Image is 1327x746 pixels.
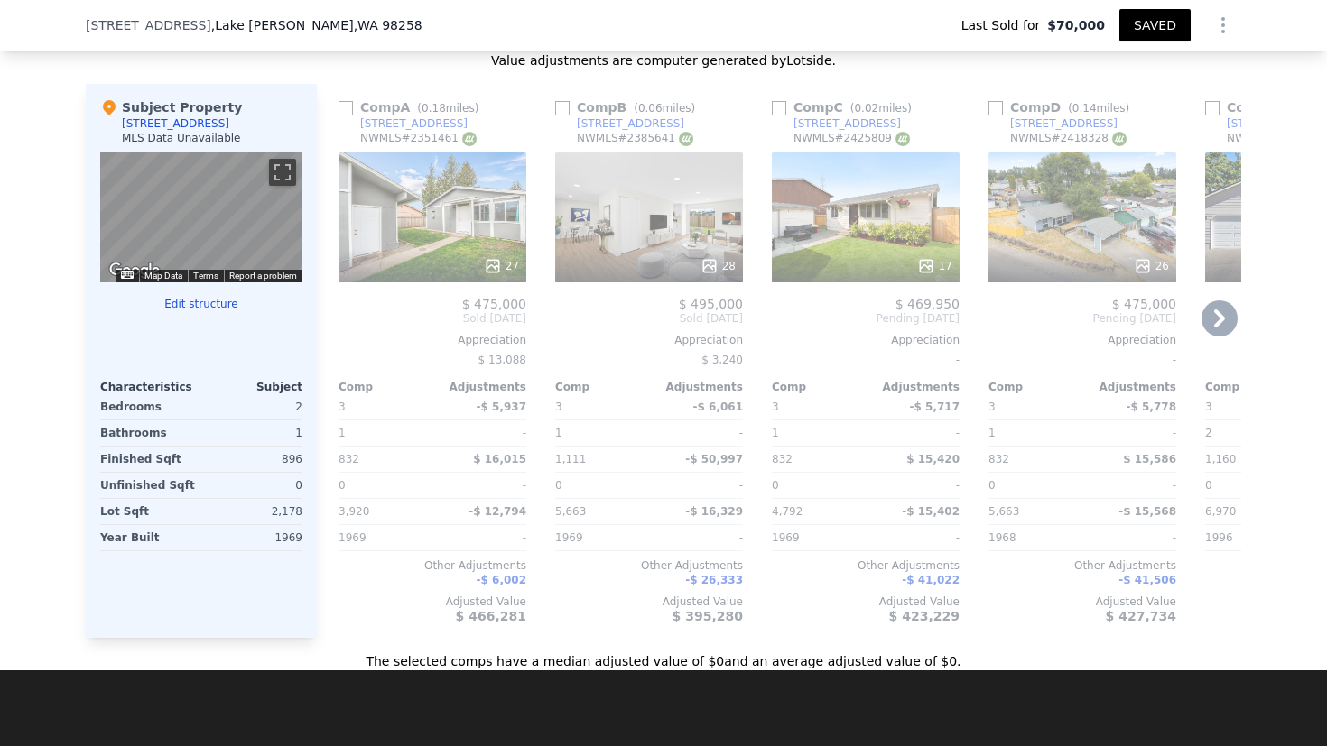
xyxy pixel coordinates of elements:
[205,394,302,419] div: 2
[100,297,302,311] button: Edit structure
[100,380,201,394] div: Characteristics
[339,505,369,518] span: 3,920
[772,420,862,446] div: 1
[988,380,1082,394] div: Comp
[1118,505,1176,518] span: -$ 15,568
[555,401,562,413] span: 3
[988,479,996,492] span: 0
[988,98,1137,116] div: Comp D
[339,479,346,492] span: 0
[410,102,486,115] span: ( miles)
[1205,380,1299,394] div: Comp
[122,116,229,131] div: [STREET_ADDRESS]
[701,354,743,366] span: $ 3,240
[638,102,663,115] span: 0.06
[1205,453,1236,465] span: 1,160
[673,609,743,623] span: $ 395,280
[1205,7,1241,43] button: Show Options
[1010,116,1118,131] div: [STREET_ADDRESS]
[988,401,996,413] span: 3
[555,380,649,394] div: Comp
[205,525,302,550] div: 1969
[555,420,645,446] div: 1
[121,271,134,279] button: Keyboard shortcuts
[1072,102,1097,115] span: 0.14
[462,297,526,311] span: $ 475,000
[555,98,702,116] div: Comp B
[144,270,182,282] button: Map Data
[772,116,901,131] a: [STREET_ADDRESS]
[895,297,960,311] span: $ 469,950
[100,525,198,550] div: Year Built
[653,473,743,498] div: -
[473,453,526,465] span: $ 16,015
[869,473,960,498] div: -
[339,401,346,413] span: 3
[988,505,1019,518] span: 5,663
[577,131,693,146] div: NWMLS # 2385641
[902,505,960,518] span: -$ 15,402
[205,447,302,472] div: 896
[339,420,429,446] div: 1
[462,132,477,146] img: NWMLS Logo
[1205,420,1295,446] div: 2
[772,525,862,550] div: 1969
[86,16,211,34] span: [STREET_ADDRESS]
[679,132,693,146] img: NWMLS Logo
[555,333,743,347] div: Appreciation
[772,98,919,116] div: Comp C
[772,333,960,347] div: Appreciation
[86,638,1241,670] div: The selected comps have a median adjusted value of $0 and an average adjusted value of $0 .
[1123,453,1176,465] span: $ 15,586
[360,116,468,131] div: [STREET_ADDRESS]
[701,257,736,275] div: 28
[339,311,526,326] span: Sold [DATE]
[772,505,803,518] span: 4,792
[988,311,1176,326] span: Pending [DATE]
[436,420,526,446] div: -
[902,574,960,586] span: -$ 41,022
[693,401,743,413] span: -$ 6,061
[772,479,779,492] span: 0
[685,574,743,586] span: -$ 26,333
[1118,574,1176,586] span: -$ 41,506
[1086,473,1176,498] div: -
[1010,131,1127,146] div: NWMLS # 2418328
[555,525,645,550] div: 1969
[201,380,302,394] div: Subject
[339,98,486,116] div: Comp A
[477,574,526,586] span: -$ 6,002
[339,380,432,394] div: Comp
[105,259,164,282] img: Google
[100,420,198,446] div: Bathrooms
[1061,102,1137,115] span: ( miles)
[555,453,586,465] span: 1,111
[917,257,952,275] div: 17
[988,116,1118,131] a: [STREET_ADDRESS]
[793,116,901,131] div: [STREET_ADDRESS]
[843,102,919,115] span: ( miles)
[910,401,960,413] span: -$ 5,717
[1205,401,1212,413] span: 3
[906,453,960,465] span: $ 15,420
[205,420,302,446] div: 1
[100,152,302,282] div: Map
[772,380,866,394] div: Comp
[685,505,743,518] span: -$ 16,329
[988,594,1176,609] div: Adjusted Value
[555,558,743,573] div: Other Adjustments
[339,558,526,573] div: Other Adjustments
[456,609,526,623] span: $ 466,281
[961,16,1048,34] span: Last Sold for
[653,525,743,550] div: -
[1127,401,1176,413] span: -$ 5,778
[100,394,198,419] div: Bedrooms
[339,116,468,131] a: [STREET_ADDRESS]
[436,473,526,498] div: -
[1205,525,1295,550] div: 1996
[360,131,477,146] div: NWMLS # 2351461
[478,354,526,366] span: $ 13,088
[685,453,743,465] span: -$ 50,997
[555,311,743,326] span: Sold [DATE]
[772,594,960,609] div: Adjusted Value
